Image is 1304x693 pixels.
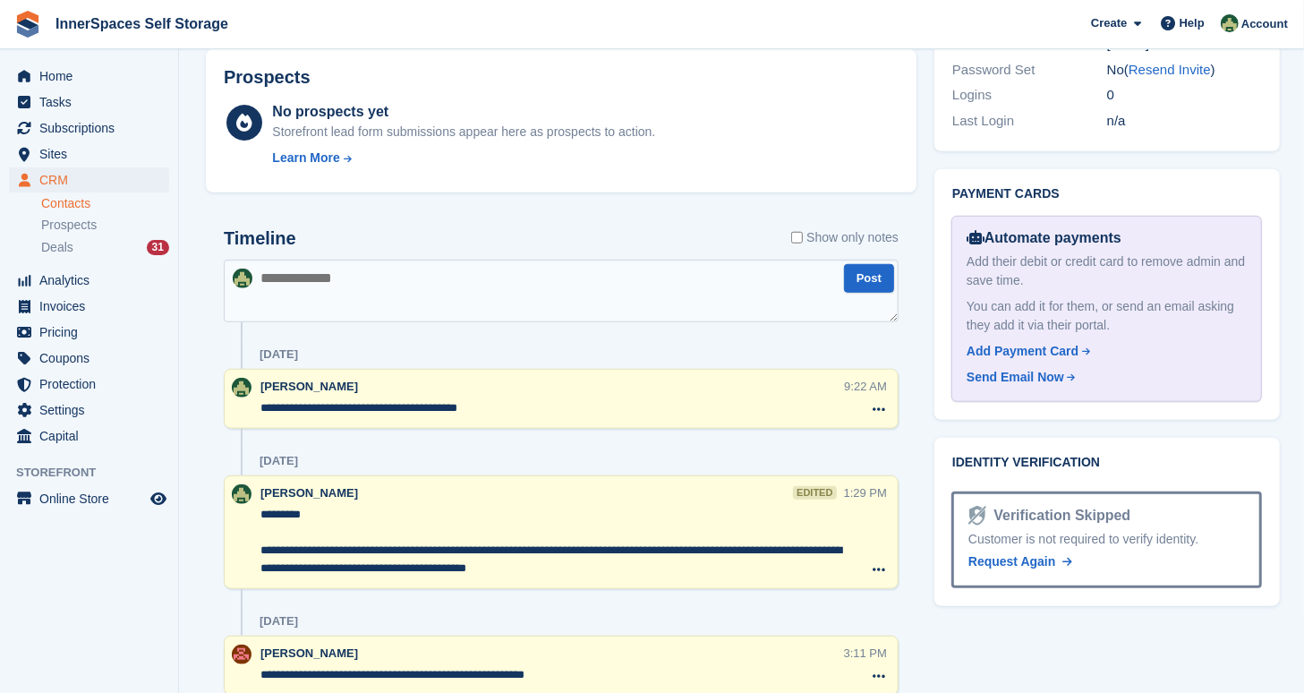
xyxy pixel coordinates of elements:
a: menu [9,294,169,319]
h2: Payment cards [952,187,1262,201]
span: Coupons [39,346,147,371]
span: Storefront [16,464,178,482]
a: InnerSpaces Self Storage [48,9,235,38]
div: Storefront lead form submissions appear here as prospects to action. [272,123,655,141]
div: 3:11 PM [844,645,887,662]
a: menu [9,115,169,141]
div: Customer is not required to verify identity. [968,530,1245,549]
span: Help [1180,14,1205,32]
div: 9:22 AM [844,378,887,395]
div: 31 [147,240,169,255]
a: menu [9,398,169,423]
img: Abby Tilley [232,645,251,664]
a: menu [9,141,169,167]
a: Request Again [968,552,1072,571]
img: Paula Amey [233,269,252,288]
span: Capital [39,423,147,449]
div: edited [793,486,836,500]
span: Home [39,64,147,89]
img: Paula Amey [232,484,251,504]
span: [PERSON_NAME] [260,486,358,500]
span: ( ) [1124,62,1215,77]
img: Paula Amey [1221,14,1239,32]
a: menu [9,423,169,449]
a: menu [9,320,169,345]
span: Protection [39,372,147,397]
a: menu [9,486,169,511]
a: menu [9,64,169,89]
div: [DATE] [260,614,298,629]
img: stora-icon-8386f47178a22dfd0bd8f6a31ec36ba5ce8667c1dd55bd0f319d3a0aa187defe.svg [14,11,41,38]
span: Create [1091,14,1127,32]
a: menu [9,167,169,192]
div: Send Email Now [967,368,1064,387]
div: You can add it for them, or send an email asking they add it via their portal. [967,297,1247,335]
a: menu [9,90,169,115]
span: Subscriptions [39,115,147,141]
div: Last Login [952,111,1107,132]
span: Sites [39,141,147,167]
div: Verification Skipped [986,505,1130,526]
span: CRM [39,167,147,192]
span: Prospects [41,217,97,234]
label: Show only notes [791,228,899,247]
span: Analytics [39,268,147,293]
img: Identity Verification Ready [968,506,986,526]
div: [DATE] [260,454,298,468]
div: Add their debit or credit card to remove admin and save time. [967,252,1247,290]
h2: Prospects [224,67,311,88]
span: Tasks [39,90,147,115]
div: Add Payment Card [967,342,1078,361]
a: Learn More [272,149,655,167]
span: Settings [39,398,147,423]
span: Pricing [39,320,147,345]
div: 1:29 PM [844,484,887,501]
a: Deals 31 [41,238,169,257]
span: [PERSON_NAME] [260,380,358,393]
a: Preview store [148,488,169,509]
div: Password Set [952,60,1107,81]
a: menu [9,346,169,371]
div: [DATE] [260,347,298,362]
div: No prospects yet [272,101,655,123]
span: Invoices [39,294,147,319]
div: Logins [952,85,1107,106]
div: 0 [1107,85,1262,106]
a: Resend Invite [1129,62,1211,77]
div: No [1107,60,1262,81]
a: Add Payment Card [967,342,1240,361]
button: Post [844,264,894,294]
div: Automate payments [967,227,1247,249]
div: n/a [1107,111,1262,132]
span: Online Store [39,486,147,511]
a: Contacts [41,195,169,212]
a: menu [9,372,169,397]
h2: Timeline [224,228,296,249]
a: menu [9,268,169,293]
span: Deals [41,239,73,256]
span: [PERSON_NAME] [260,646,358,660]
span: Request Again [968,554,1056,569]
h2: Identity verification [952,456,1262,470]
a: Prospects [41,216,169,235]
span: Account [1241,15,1288,33]
input: Show only notes [791,228,803,247]
div: Learn More [272,149,339,167]
img: Paula Amey [232,378,251,398]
